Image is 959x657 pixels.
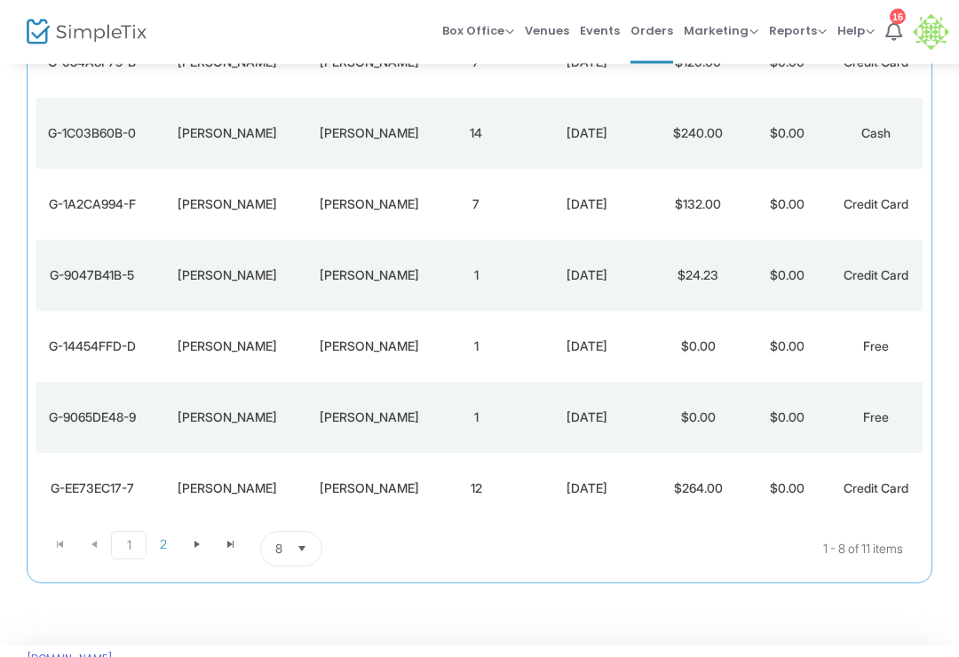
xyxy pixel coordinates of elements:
div: SHARON [152,480,303,498]
td: $132.00 [654,170,742,241]
div: G-1A2CA994-F [41,196,143,214]
span: Page 2 [147,532,180,558]
td: 12 [432,454,520,525]
div: 8/29/2024 [525,338,649,356]
span: Page 1 [111,532,147,560]
span: Go to the next page [180,532,214,558]
div: G-14454FFD-D [41,338,143,356]
td: 14 [432,99,520,170]
span: Help [837,22,875,39]
button: Select [289,533,314,566]
span: Marketing [684,22,758,39]
div: Jennifer Hurd [152,338,303,356]
div: Peterson [312,409,427,427]
div: G-9065DE48-9 [41,409,143,427]
div: 11/7/2024 [525,196,649,214]
td: $0.00 [742,241,831,312]
div: PETERSON [312,125,427,143]
span: Credit Card [844,268,908,283]
span: Cash [861,126,891,141]
span: Credit Card [844,481,908,496]
span: Free [863,410,889,425]
div: 8/29/2024 [525,409,649,427]
div: Peterson [312,267,427,285]
td: $0.00 [742,454,831,525]
span: Venues [525,8,569,53]
span: Credit Card [844,197,908,212]
span: Go to the last page [214,532,248,558]
td: $0.00 [742,383,831,454]
span: Free [863,339,889,354]
td: $24.23 [654,241,742,312]
td: 7 [432,170,520,241]
div: PETERSON [312,480,427,498]
td: 1 [432,383,520,454]
span: Events [580,8,620,53]
div: Chris [152,267,303,285]
div: 9/27/2024 [525,267,649,285]
div: G-1C03B60B-0 [41,125,143,143]
div: 7/10/2024 [525,480,649,498]
td: $0.00 [742,170,831,241]
span: Reports [769,22,827,39]
span: Go to the last page [224,538,238,552]
div: G-9047B41B-5 [41,267,143,285]
td: $0.00 [742,312,831,383]
td: $0.00 [654,312,742,383]
div: 7/8/2025 [525,125,649,143]
div: Peterson [312,338,427,356]
span: 8 [275,541,282,558]
span: Box Office [442,22,514,39]
span: Go to the next page [190,538,204,552]
td: $0.00 [742,99,831,170]
td: 1 [432,312,520,383]
div: Michael [152,409,303,427]
span: Orders [630,8,673,53]
td: $240.00 [654,99,742,170]
div: SHARON [152,125,303,143]
div: 16 [890,9,906,25]
div: PETERSON [312,196,427,214]
div: HERBERT [152,196,303,214]
td: $264.00 [654,454,742,525]
kendo-pager-info: 1 - 8 of 11 items [499,532,903,567]
div: G-EE73EC17-7 [41,480,143,498]
td: 1 [432,241,520,312]
td: $0.00 [654,383,742,454]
